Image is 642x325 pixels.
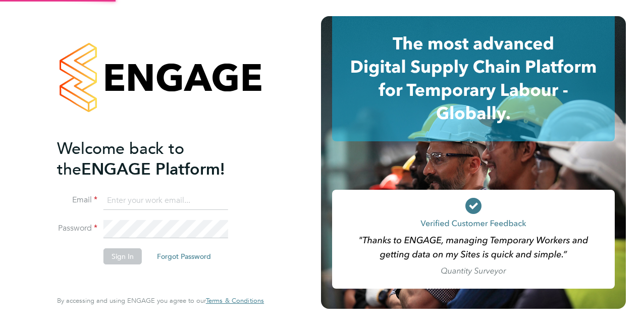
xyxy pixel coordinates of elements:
[103,192,228,210] input: Enter your work email...
[57,138,254,180] h2: ENGAGE Platform!
[57,139,184,179] span: Welcome back to the
[206,296,264,305] span: Terms & Conditions
[57,296,264,305] span: By accessing and using ENGAGE you agree to our
[57,195,97,205] label: Email
[206,297,264,305] a: Terms & Conditions
[57,223,97,234] label: Password
[103,248,142,264] button: Sign In
[149,248,219,264] button: Forgot Password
